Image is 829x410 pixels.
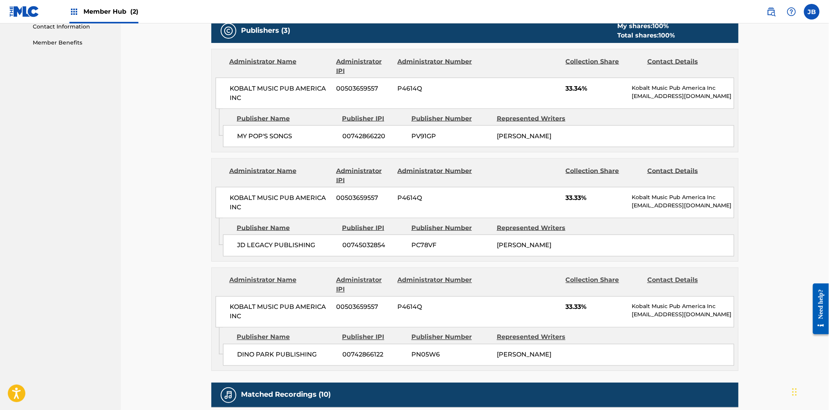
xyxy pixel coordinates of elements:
span: 00742866220 [342,132,406,141]
span: 33.33% [566,303,626,312]
span: P4614Q [398,84,473,93]
span: 100 % [659,32,675,39]
div: Contact Details [647,276,723,294]
img: search [767,7,776,16]
div: Publisher Name [237,223,336,233]
div: Administrator Number [397,166,473,185]
p: Kobalt Music Pub America Inc [632,84,734,92]
span: 00742866122 [342,350,406,360]
div: Total shares: [617,31,675,40]
p: Kobalt Music Pub America Inc [632,303,734,311]
div: Administrator Name [229,276,330,294]
span: P4614Q [398,303,473,312]
img: Top Rightsholders [69,7,79,16]
iframe: Resource Center [807,278,829,340]
img: help [787,7,796,16]
div: Collection Share [566,166,641,185]
img: MLC Logo [9,6,39,17]
span: 00745032854 [342,241,406,250]
div: Publisher Name [237,333,336,342]
div: Collection Share [566,276,641,294]
span: [PERSON_NAME] [497,242,551,249]
div: User Menu [804,4,820,20]
a: Member Benefits [33,39,112,47]
div: Collection Share [566,57,641,76]
span: 33.33% [566,193,626,203]
div: Administrator Name [229,166,330,185]
div: Publisher IPI [342,223,406,233]
a: Contact Information [33,23,112,31]
div: Represented Writers [497,223,576,233]
div: Administrator Name [229,57,330,76]
span: KOBALT MUSIC PUB AMERICA INC [230,193,331,212]
span: 33.34% [566,84,626,93]
span: MY POP'S SONGS [237,132,337,141]
img: Publishers [224,26,233,36]
p: [EMAIL_ADDRESS][DOMAIN_NAME] [632,92,734,100]
span: [PERSON_NAME] [497,351,551,358]
div: Publisher IPI [342,114,406,123]
div: Publisher IPI [342,333,406,342]
div: Publisher Number [411,223,491,233]
span: 00503659557 [337,303,392,312]
img: Matched Recordings [224,390,233,400]
span: PV91GP [411,132,491,141]
h5: Matched Recordings (10) [241,390,331,399]
div: My shares: [617,21,675,31]
a: Public Search [763,4,779,20]
p: Kobalt Music Pub America Inc [632,193,734,201]
span: 00503659557 [337,193,392,203]
div: Contact Details [647,57,723,76]
span: JD LEGACY PUBLISHING [237,241,337,250]
span: KOBALT MUSIC PUB AMERICA INC [230,303,331,321]
span: Member Hub [83,7,138,16]
div: Administrator IPI [336,57,391,76]
p: [EMAIL_ADDRESS][DOMAIN_NAME] [632,201,734,210]
span: P4614Q [398,193,473,203]
div: Drag [792,380,797,404]
span: 00503659557 [337,84,392,93]
div: Represented Writers [497,333,576,342]
div: Publisher Name [237,114,336,123]
span: DINO PARK PUBLISHING [237,350,337,360]
div: Publisher Number [411,114,491,123]
div: Help [784,4,799,20]
div: Contact Details [647,166,723,185]
span: KOBALT MUSIC PUB AMERICA INC [230,84,331,103]
h5: Publishers (3) [241,26,290,35]
span: PN05W6 [411,350,491,360]
div: Administrator Number [397,57,473,76]
p: [EMAIL_ADDRESS][DOMAIN_NAME] [632,311,734,319]
span: 100 % [652,22,669,30]
span: (2) [130,8,138,15]
div: Administrator Number [397,276,473,294]
div: Publisher Number [411,333,491,342]
span: PC78VF [411,241,491,250]
iframe: Chat Widget [790,373,829,410]
span: [PERSON_NAME] [497,132,551,140]
div: Represented Writers [497,114,576,123]
div: Administrator IPI [336,276,391,294]
div: Administrator IPI [336,166,391,185]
